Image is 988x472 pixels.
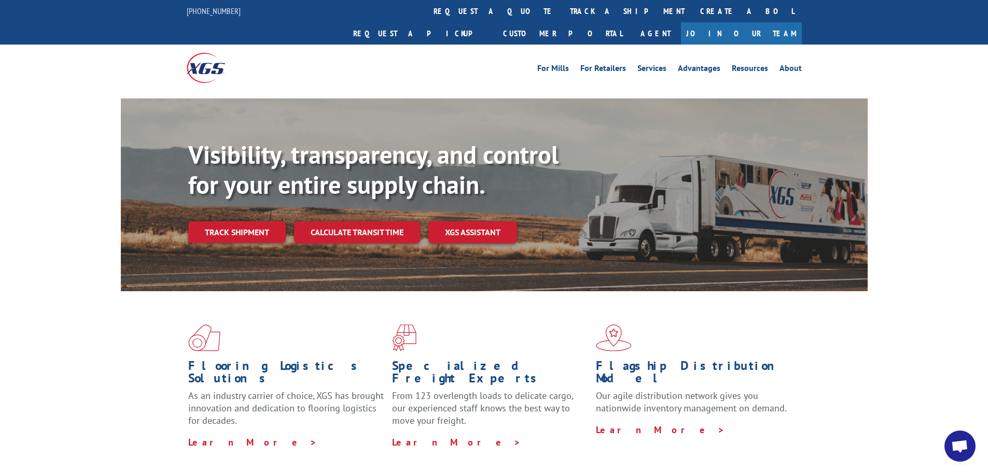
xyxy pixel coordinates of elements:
img: xgs-icon-focused-on-flooring-red [392,324,416,351]
h1: Specialized Freight Experts [392,360,588,390]
a: Learn More > [188,436,317,448]
a: Agent [630,22,681,45]
a: For Mills [537,64,569,76]
a: Advantages [678,64,720,76]
a: [PHONE_NUMBER] [187,6,241,16]
a: Customer Portal [495,22,630,45]
a: For Retailers [580,64,626,76]
a: Resources [732,64,768,76]
img: xgs-icon-total-supply-chain-intelligence-red [188,324,220,351]
a: Learn More > [596,424,725,436]
a: Services [637,64,666,76]
b: Visibility, transparency, and control for your entire supply chain. [188,138,559,201]
a: Join Our Team [681,22,802,45]
img: xgs-icon-flagship-distribution-model-red [596,324,632,351]
a: Learn More > [392,436,521,448]
a: Track shipment [188,221,286,243]
a: Calculate transit time [294,221,420,244]
h1: Flooring Logistics Solutions [188,360,384,390]
a: XGS ASSISTANT [428,221,517,244]
span: As an industry carrier of choice, XGS has brought innovation and dedication to flooring logistics... [188,390,384,426]
a: About [780,64,802,76]
h1: Flagship Distribution Model [596,360,792,390]
a: Request a pickup [345,22,495,45]
p: From 123 overlength loads to delicate cargo, our experienced staff knows the best way to move you... [392,390,588,436]
div: Open chat [944,431,976,462]
span: Our agile distribution network gives you nationwide inventory management on demand. [596,390,787,414]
